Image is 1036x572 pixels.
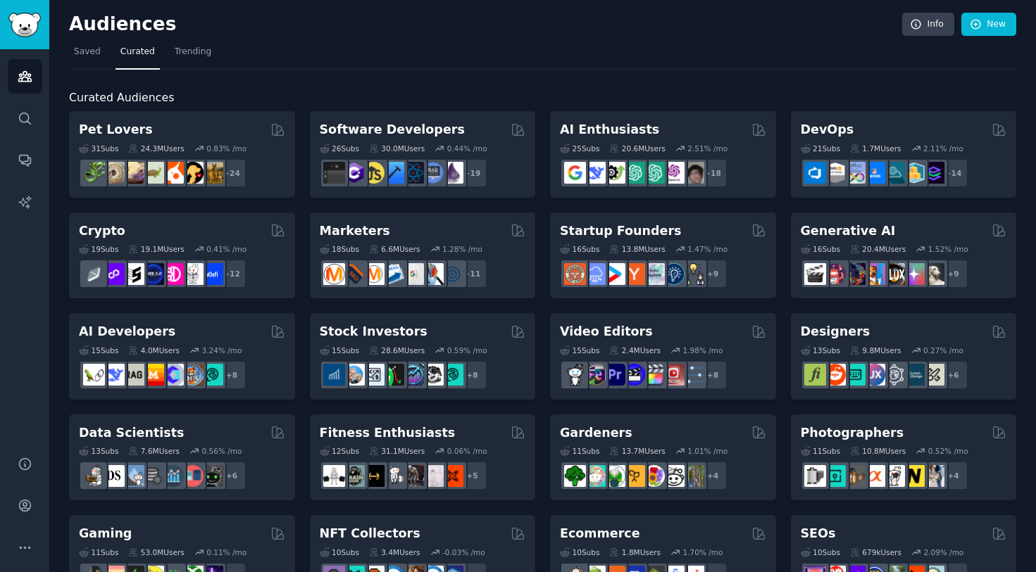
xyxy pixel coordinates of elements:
img: datascience [103,465,125,487]
img: Docker_DevOps [844,162,866,184]
div: + 11 [458,259,487,288]
h2: AI Developers [79,323,175,341]
img: chatgpt_promptDesign [623,162,645,184]
img: OnlineMarketing [442,263,463,285]
img: leopardgeckos [123,162,144,184]
img: SavageGarden [604,465,625,487]
img: defiblockchain [162,263,184,285]
img: turtle [142,162,164,184]
div: 16 Sub s [560,244,599,254]
div: 11 Sub s [79,547,118,557]
div: 679k Users [850,547,901,557]
img: WeddingPhotography [923,465,944,487]
div: + 8 [458,360,487,390]
h2: Crypto [79,222,125,240]
img: datasets [182,465,204,487]
h2: Gardeners [560,424,632,442]
a: Curated [116,41,160,70]
img: DevOpsLinks [863,162,885,184]
img: software [323,162,345,184]
img: StocksAndTrading [402,364,424,386]
h2: Fitness Enthusiasts [320,424,456,442]
div: 31.1M Users [369,446,425,456]
h2: SEOs [801,525,836,542]
img: UrbanGardening [663,465,685,487]
img: ValueInvesting [343,364,365,386]
a: Trending [170,41,216,70]
img: aivideo [804,263,826,285]
span: Curated Audiences [69,89,174,107]
div: 19 Sub s [79,244,118,254]
div: 20.6M Users [609,144,665,153]
img: dalle2 [824,263,846,285]
img: learndesign [903,364,925,386]
img: weightroom [382,465,404,487]
img: VideoEditors [623,364,645,386]
img: PetAdvice [182,162,204,184]
img: azuredevops [804,162,826,184]
div: + 6 [217,461,246,490]
img: GymMotivation [343,465,365,487]
img: MarketingResearch [422,263,444,285]
img: LangChain [83,364,105,386]
div: 1.8M Users [609,547,661,557]
img: UX_Design [923,364,944,386]
h2: Software Developers [320,121,465,139]
div: 20.4M Users [850,244,906,254]
div: 2.4M Users [609,345,661,355]
div: 15 Sub s [320,345,359,355]
img: CryptoNews [182,263,204,285]
div: 24.3M Users [128,144,184,153]
img: Entrepreneurship [663,263,685,285]
img: succulents [584,465,606,487]
img: GoogleGeminiAI [564,162,586,184]
img: ethstaker [123,263,144,285]
div: 3.4M Users [369,547,420,557]
div: 1.7M Users [850,144,901,153]
img: physicaltherapy [422,465,444,487]
a: Info [902,13,954,37]
div: 11 Sub s [801,446,840,456]
img: growmybusiness [682,263,704,285]
img: llmops [182,364,204,386]
img: googleads [402,263,424,285]
img: Youtubevideo [663,364,685,386]
img: analog [804,465,826,487]
div: 1.52 % /mo [928,244,968,254]
div: + 4 [939,461,968,490]
img: finalcutpro [643,364,665,386]
div: 0.11 % /mo [206,547,246,557]
div: 25 Sub s [560,144,599,153]
img: GardeningUK [623,465,645,487]
img: learnjavascript [363,162,385,184]
img: swingtrading [422,364,444,386]
img: UXDesign [863,364,885,386]
div: 2.11 % /mo [923,144,963,153]
div: 7.6M Users [128,446,180,456]
img: GardenersWorld [682,465,704,487]
img: ArtificalIntelligence [682,162,704,184]
img: defi_ [201,263,223,285]
img: AnalogCommunity [844,465,866,487]
h2: Pet Lovers [79,121,153,139]
img: streetphotography [824,465,846,487]
img: AIDevelopersSociety [201,364,223,386]
img: cockatiel [162,162,184,184]
div: 12 Sub s [320,446,359,456]
img: EntrepreneurRideAlong [564,263,586,285]
img: DreamBooth [923,263,944,285]
img: ycombinator [623,263,645,285]
div: + 5 [458,461,487,490]
div: 0.27 % /mo [923,345,963,355]
div: 11 Sub s [560,446,599,456]
img: startup [604,263,625,285]
div: + 18 [698,158,728,188]
div: 10 Sub s [320,547,359,557]
img: statistics [123,465,144,487]
div: 13 Sub s [801,345,840,355]
h2: Designers [801,323,870,341]
img: typography [804,364,826,386]
img: editors [584,364,606,386]
div: 3.24 % /mo [202,345,242,355]
div: 31 Sub s [79,144,118,153]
